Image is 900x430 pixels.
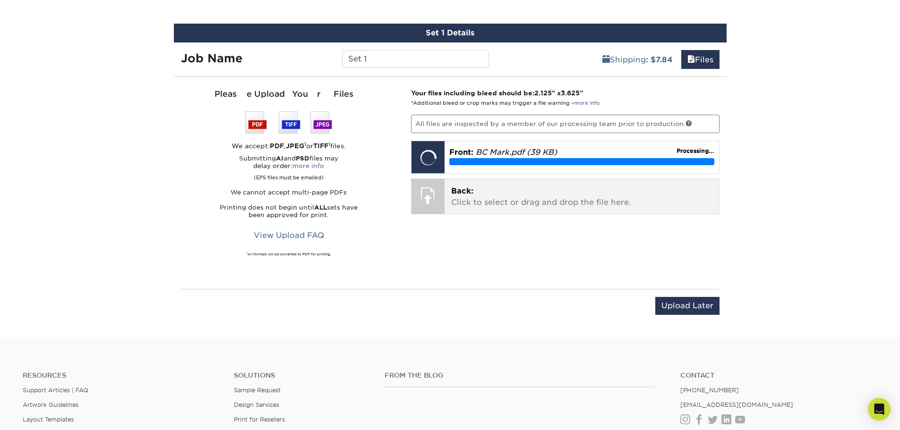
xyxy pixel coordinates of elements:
[234,387,281,394] a: Sample Request
[296,155,309,162] strong: PSD
[254,170,324,181] small: (EPS files must be emailed)
[234,371,370,379] h4: Solutions
[247,252,248,254] sup: 1
[574,100,600,106] a: more info
[342,50,489,68] input: Enter a job name
[476,148,557,157] em: BC Mark.pdf (39 KB)
[385,371,655,379] h4: From the Blog
[292,162,324,169] a: more info
[181,51,242,65] strong: Job Name
[276,155,283,162] strong: AI
[596,50,679,69] a: Shipping: $7.84
[411,89,583,97] strong: Your files including bleed should be: " x "
[687,55,695,64] span: files
[23,371,220,379] h4: Resources
[174,24,727,42] div: Set 1 Details
[181,204,397,219] p: Printing does not begin until sets have been approved for print.
[451,185,712,208] p: Click to select or drag and drop the file here.
[248,227,330,245] a: View Upload FAQ
[561,89,580,97] span: 3.625
[680,401,793,408] a: [EMAIL_ADDRESS][DOMAIN_NAME]
[314,204,327,211] strong: ALL
[245,111,332,134] img: We accept: PSD, TIFF, or JPEG (JPG)
[286,142,304,150] strong: JPEG
[234,401,279,408] a: Design Services
[680,371,877,379] a: Contact
[680,387,739,394] a: [PHONE_NUMBER]
[646,55,673,64] b: : $7.84
[313,142,328,150] strong: TIFF
[23,387,88,394] a: Support Articles | FAQ
[181,252,397,257] div: All formats will be converted to PDF for printing.
[234,416,285,423] a: Print for Resellers
[181,189,397,196] p: We cannot accept multi-page PDFs
[304,141,306,147] sup: 1
[602,55,610,64] span: shipping
[681,50,720,69] a: Files
[181,141,397,151] div: We accept: , or files.
[181,88,397,101] div: Please Upload Your Files
[451,186,473,195] span: Back:
[534,89,552,97] span: 2.125
[328,141,330,147] sup: 1
[411,115,720,133] p: All files are inspected by a member of our processing team prior to production.
[449,148,473,157] span: Front:
[868,398,891,421] div: Open Intercom Messenger
[270,142,284,150] strong: PDF
[411,100,600,106] small: *Additional bleed or crop marks may trigger a file warning –
[181,155,397,181] p: Submitting and files may delay order:
[655,297,720,315] input: Upload Later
